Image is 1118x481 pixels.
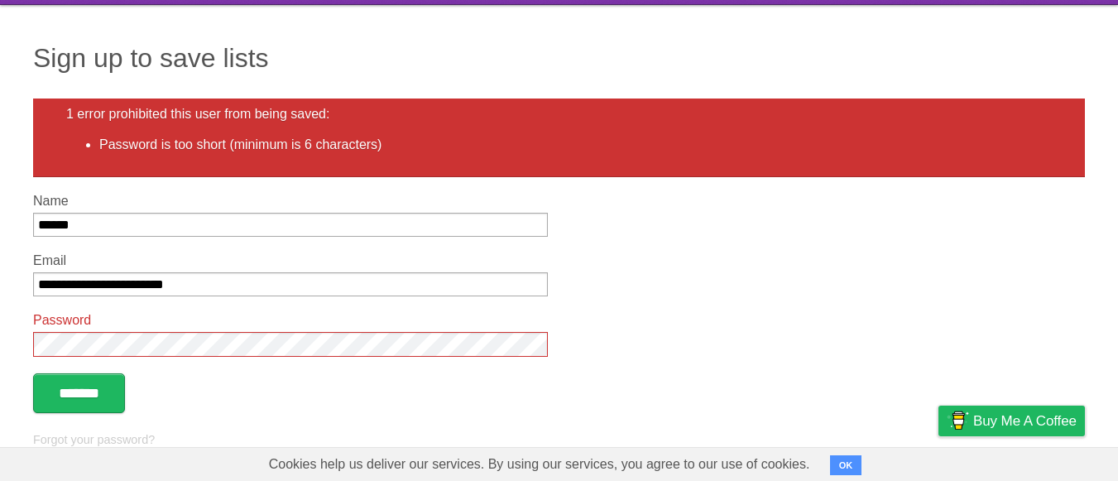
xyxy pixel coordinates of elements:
img: Buy me a coffee [947,406,969,435]
label: Password [33,313,548,328]
button: OK [830,455,862,475]
a: Forgot your password? [33,433,155,446]
h2: 1 error prohibited this user from being saved: [66,107,1052,122]
h1: Sign up to save lists [33,38,1085,78]
label: Name [33,194,548,209]
label: Email [33,253,548,268]
span: Cookies help us deliver our services. By using our services, you agree to our use of cookies. [252,448,827,481]
li: Password is too short (minimum is 6 characters) [99,135,1052,155]
span: Buy me a coffee [973,406,1077,435]
a: Buy me a coffee [938,406,1085,436]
